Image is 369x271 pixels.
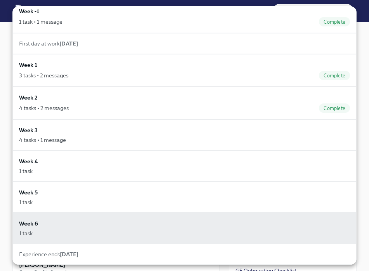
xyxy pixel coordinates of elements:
div: 1 task [19,167,33,175]
h6: Week 6 [19,219,38,228]
span: Experience ends [19,251,78,258]
span: Complete [319,73,350,79]
div: 3 tasks • 2 messages [19,72,68,79]
a: Week -11 task • 1 messageComplete [12,0,357,33]
a: Week 61 task [12,213,357,244]
div: 1 task [19,198,33,206]
h6: Week 4 [19,157,38,166]
span: First day at work [19,40,78,47]
h6: Week 2 [19,93,38,102]
span: Complete [319,105,350,111]
div: 4 tasks • 1 message [19,136,66,144]
a: Week 24 tasks • 2 messagesComplete [12,87,357,119]
a: Week 51 task [12,182,357,213]
span: Complete [319,19,350,25]
a: Week 34 tasks • 1 message [12,119,357,150]
h6: Week 5 [19,188,38,197]
div: 4 tasks • 2 messages [19,104,69,112]
a: Week 41 task [12,150,357,182]
h6: Week -1 [19,7,39,16]
h6: Week 1 [19,61,37,69]
strong: [DATE] [59,40,78,47]
div: 1 task [19,229,33,237]
a: Week 13 tasks • 2 messagesComplete [12,54,357,87]
div: 1 task • 1 message [19,18,63,26]
strong: [DATE] [60,251,78,258]
h6: Week 3 [19,126,38,135]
